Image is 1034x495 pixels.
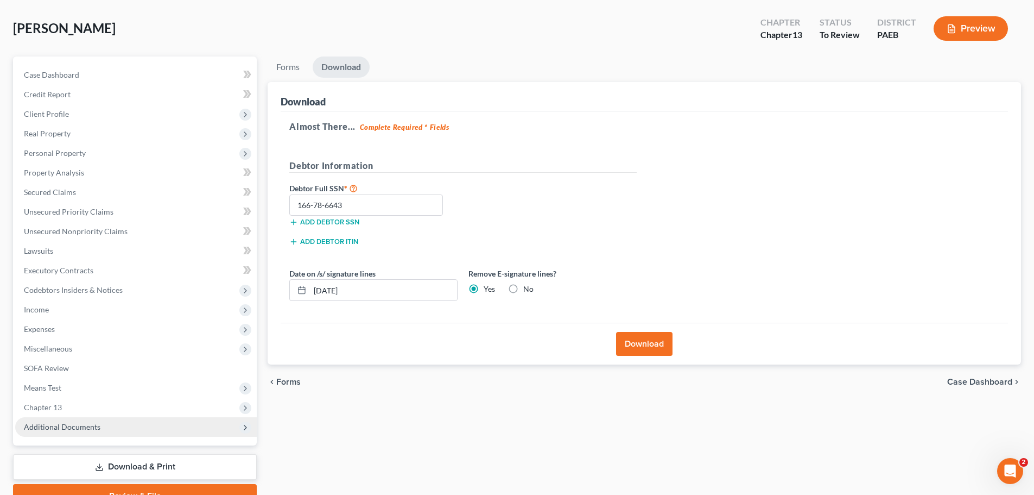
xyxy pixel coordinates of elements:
a: Case Dashboard [15,65,257,85]
span: Personal Property [24,148,86,158]
span: Client Profile [24,109,69,118]
i: chevron_left [268,378,276,386]
span: Property Analysis [24,168,84,177]
span: SOFA Review [24,364,69,373]
a: Case Dashboard chevron_right [947,378,1021,386]
span: Additional Documents [24,422,100,431]
span: Credit Report [24,90,71,99]
span: [PERSON_NAME] [13,20,116,36]
button: Add debtor SSN [289,218,359,227]
span: Executory Contracts [24,266,93,275]
a: Lawsuits [15,241,257,261]
a: Download & Print [13,454,257,480]
a: Credit Report [15,85,257,104]
span: Lawsuits [24,246,53,255]
h5: Debtor Information [289,159,637,173]
i: chevron_right [1012,378,1021,386]
span: Expenses [24,324,55,334]
span: Codebtors Insiders & Notices [24,285,123,295]
a: Secured Claims [15,183,257,202]
span: Chapter 13 [24,403,62,412]
button: chevron_left Forms [268,378,315,386]
span: Secured Claims [24,187,76,197]
label: Debtor Full SSN [284,181,463,195]
div: PAEB [877,29,916,41]
a: Unsecured Nonpriority Claims [15,222,257,241]
label: Yes [484,284,495,295]
input: XXX-XX-XXXX [289,195,443,216]
div: Status [820,16,860,29]
span: Forms [276,378,301,386]
button: Download [616,332,673,356]
button: Preview [934,16,1008,41]
label: Date on /s/ signature lines [289,268,376,279]
iframe: Intercom live chat [997,458,1023,484]
div: Chapter [760,16,802,29]
span: 13 [792,29,802,40]
span: Unsecured Priority Claims [24,207,113,216]
strong: Complete Required * Fields [360,123,449,131]
a: Executory Contracts [15,261,257,280]
label: Remove E-signature lines? [468,268,637,279]
button: Add debtor ITIN [289,237,358,246]
div: To Review [820,29,860,41]
a: Unsecured Priority Claims [15,202,257,222]
a: Download [313,57,370,78]
span: Miscellaneous [24,344,72,353]
div: District [877,16,916,29]
span: Unsecured Nonpriority Claims [24,227,128,236]
span: Real Property [24,129,71,138]
div: Download [281,95,326,108]
span: 2 [1019,458,1028,467]
span: Means Test [24,383,61,392]
span: Income [24,305,49,314]
h5: Almost There... [289,120,999,133]
a: Property Analysis [15,163,257,183]
label: No [523,284,534,295]
input: MM/DD/YYYY [310,280,457,300]
a: Forms [268,57,308,78]
a: SOFA Review [15,359,257,378]
span: Case Dashboard [24,70,79,79]
span: Case Dashboard [947,378,1012,386]
div: Chapter [760,29,802,41]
